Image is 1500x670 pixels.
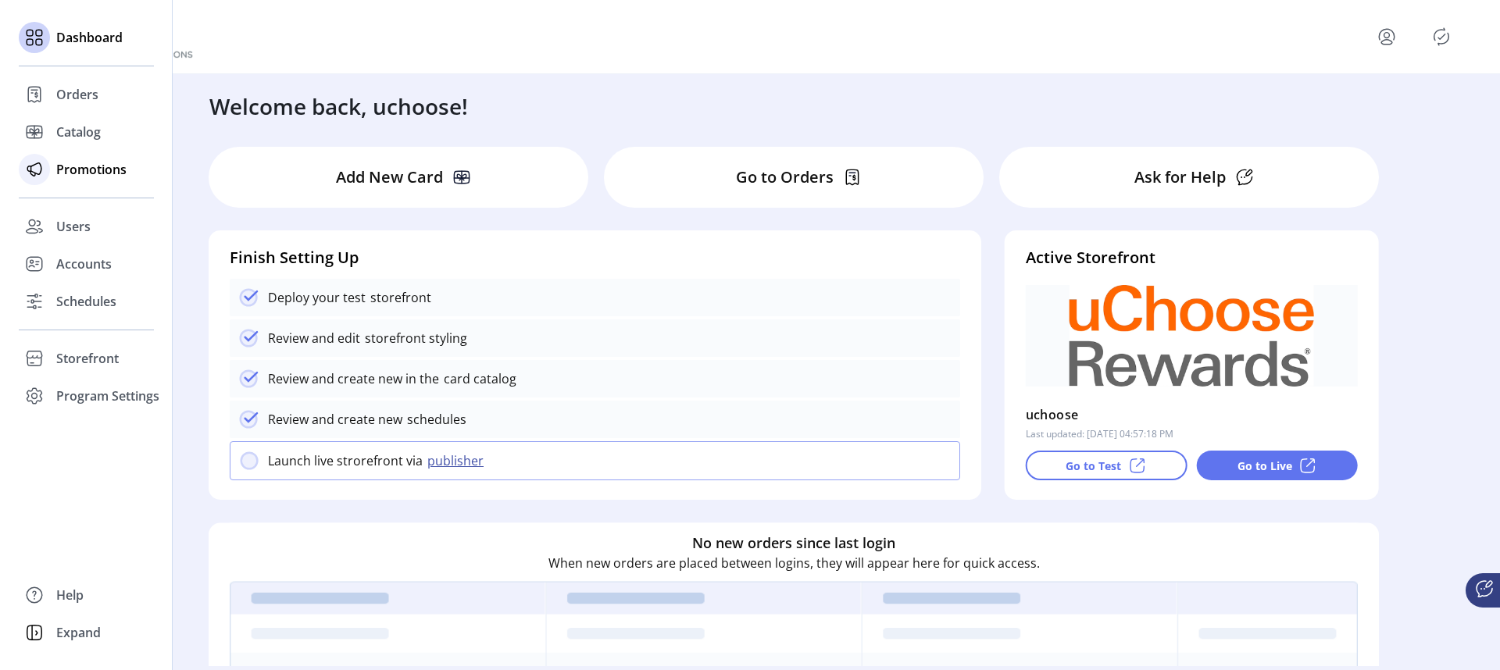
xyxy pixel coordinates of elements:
span: Promotions [56,160,127,179]
h6: No new orders since last login [692,533,895,554]
span: Users [56,217,91,236]
span: Catalog [56,123,101,141]
span: Schedules [56,292,116,311]
p: When new orders are placed between logins, they will appear here for quick access. [548,554,1040,572]
button: publisher [423,451,493,470]
p: schedules [402,410,466,429]
button: menu [1374,24,1399,49]
p: Deploy your test [268,288,366,307]
span: Storefront [56,349,119,368]
span: Orders [56,85,98,104]
p: uchoose [1026,402,1079,427]
p: Review and edit [268,329,360,347]
p: storefront [366,288,431,307]
p: card catalog [439,369,516,388]
span: Accounts [56,255,112,273]
p: storefront styling [360,329,467,347]
h4: Active Storefront [1026,246,1358,269]
p: Review and create new [268,410,402,429]
span: Program Settings [56,387,159,405]
p: Launch live strorefront via [268,451,423,470]
p: Go to Live [1237,458,1292,474]
span: Help [56,586,84,604]
span: Expand [56,623,101,642]
p: Add New Card [336,166,443,189]
p: Ask for Help [1134,166,1226,189]
h4: Finish Setting Up [230,246,960,269]
span: Dashboard [56,28,123,47]
p: Go to Orders [736,166,834,189]
button: Publisher Panel [1429,24,1454,49]
h3: Welcome back, uchoose! [209,90,468,123]
p: Go to Test [1066,458,1121,474]
p: Last updated: [DATE] 04:57:18 PM [1026,427,1173,441]
p: Review and create new in the [268,369,439,388]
